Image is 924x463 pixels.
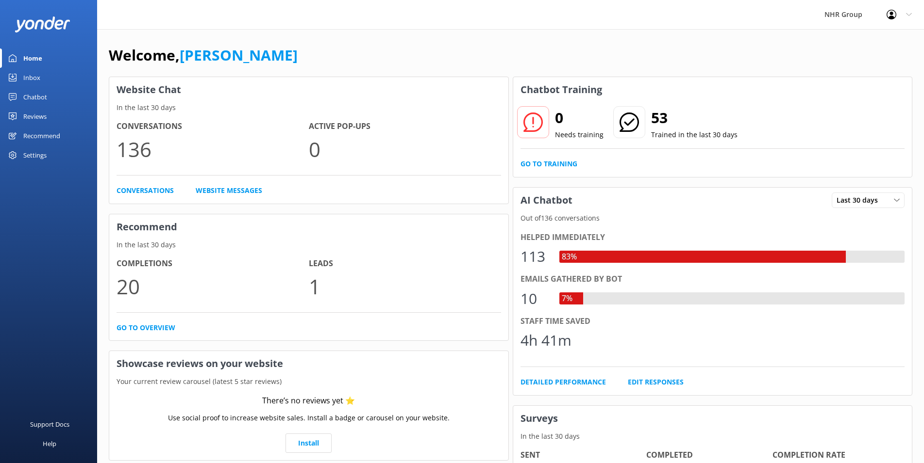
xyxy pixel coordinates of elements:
h3: AI Chatbot [513,188,580,213]
div: Settings [23,145,47,165]
div: Recommend [23,126,60,145]
div: 113 [521,245,550,268]
h4: Completion Rate [773,449,899,462]
h3: Website Chat [109,77,508,102]
h3: Surveys [513,406,912,431]
a: Conversations [117,185,174,196]
h3: Recommend [109,214,508,239]
div: 83% [559,251,579,263]
h4: Completions [117,257,309,270]
a: Go to overview [117,322,175,333]
div: Help [43,434,56,453]
h4: Sent [521,449,647,462]
a: Install [286,433,332,453]
p: 20 [117,270,309,303]
a: Edit Responses [628,377,684,387]
p: Use social proof to increase website sales. Install a badge or carousel on your website. [168,413,450,423]
div: Emails gathered by bot [521,273,905,286]
a: Go to Training [521,159,577,169]
div: Inbox [23,68,40,87]
p: 136 [117,133,309,165]
p: In the last 30 days [109,102,508,113]
p: Out of 136 conversations [513,213,912,224]
p: Your current review carousel (latest 5 star reviews) [109,376,508,387]
div: Support Docs [30,415,69,434]
h4: Active Pop-ups [309,120,501,133]
div: Staff time saved [521,315,905,328]
p: Trained in the last 30 days [651,129,738,140]
h3: Chatbot Training [513,77,609,102]
div: 7% [559,292,575,305]
div: Chatbot [23,87,47,107]
a: Website Messages [196,185,262,196]
h1: Welcome, [109,44,298,67]
h2: 0 [555,106,604,129]
div: Helped immediately [521,231,905,244]
img: yonder-white-logo.png [15,16,70,32]
div: 10 [521,287,550,310]
div: Home [23,48,42,68]
p: Needs training [555,129,604,140]
p: 0 [309,133,501,165]
h4: Completed [646,449,773,462]
p: In the last 30 days [513,431,912,442]
h3: Showcase reviews on your website [109,351,508,376]
a: Detailed Performance [521,377,606,387]
h4: Conversations [117,120,309,133]
span: Last 30 days [837,195,884,206]
p: In the last 30 days [109,239,508,250]
div: 4h 41m [521,329,571,352]
h2: 53 [651,106,738,129]
h4: Leads [309,257,501,270]
div: Reviews [23,107,47,126]
div: There’s no reviews yet ⭐ [262,395,355,407]
a: [PERSON_NAME] [180,45,298,65]
p: 1 [309,270,501,303]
